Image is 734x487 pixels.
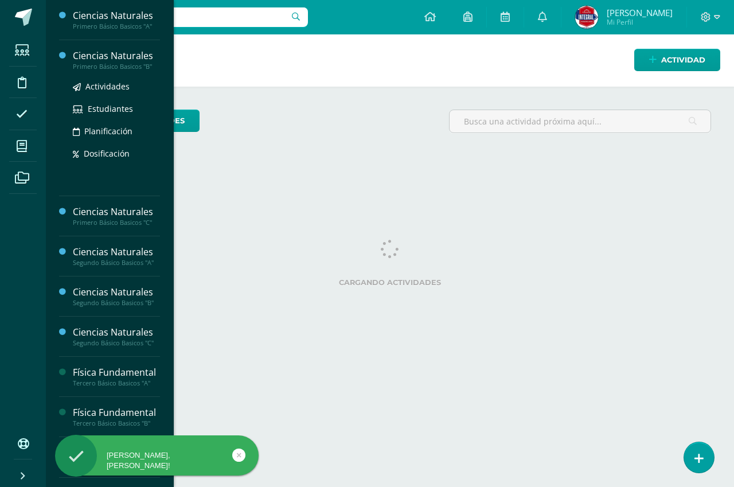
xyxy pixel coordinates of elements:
[73,205,160,227] a: Ciencias NaturalesPrimero Básico Basicos "C"
[73,9,160,30] a: Ciencias NaturalesPrimero Básico Basicos "A"
[73,366,160,387] a: Física FundamentalTercero Básico Basicos "A"
[73,326,160,339] div: Ciencias Naturales
[84,126,132,137] span: Planificación
[85,81,130,92] span: Actividades
[73,326,160,347] a: Ciencias NaturalesSegundo Básico Basicos "C"
[73,49,160,71] a: Ciencias NaturalesPrimero Básico Basicos "B"
[88,103,133,114] span: Estudiantes
[73,49,160,63] div: Ciencias Naturales
[73,219,160,227] div: Primero Básico Basicos "C"
[73,286,160,299] div: Ciencias Naturales
[607,7,673,18] span: [PERSON_NAME]
[73,246,160,267] a: Ciencias NaturalesSegundo Básico Basicos "A"
[60,34,720,87] h1: Actividades
[575,6,598,29] img: d976617d5cae59a017fc8fde6d31eccf.png
[73,80,160,93] a: Actividades
[73,379,160,387] div: Tercero Básico Basicos "A"
[73,63,160,71] div: Primero Básico Basicos "B"
[73,339,160,347] div: Segundo Básico Basicos "C"
[73,9,160,22] div: Ciencias Naturales
[73,147,160,160] a: Dosificación
[73,246,160,259] div: Ciencias Naturales
[450,110,710,133] input: Busca una actividad próxima aquí...
[53,7,308,27] input: Busca un usuario...
[634,49,720,71] a: Actividad
[69,278,711,287] label: Cargando actividades
[73,406,160,427] a: Física FundamentalTercero Básico Basicos "B"
[73,419,160,427] div: Tercero Básico Basicos "B"
[73,299,160,307] div: Segundo Básico Basicos "B"
[73,286,160,307] a: Ciencias NaturalesSegundo Básico Basicos "B"
[73,259,160,267] div: Segundo Básico Basicos "A"
[73,406,160,419] div: Física Fundamental
[73,124,160,138] a: Planificación
[73,22,160,30] div: Primero Básico Basicos "A"
[55,450,259,471] div: [PERSON_NAME], [PERSON_NAME]!
[607,17,673,27] span: Mi Perfil
[661,49,705,71] span: Actividad
[73,102,160,115] a: Estudiantes
[73,205,160,219] div: Ciencias Naturales
[84,148,130,159] span: Dosificación
[73,366,160,379] div: Física Fundamental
